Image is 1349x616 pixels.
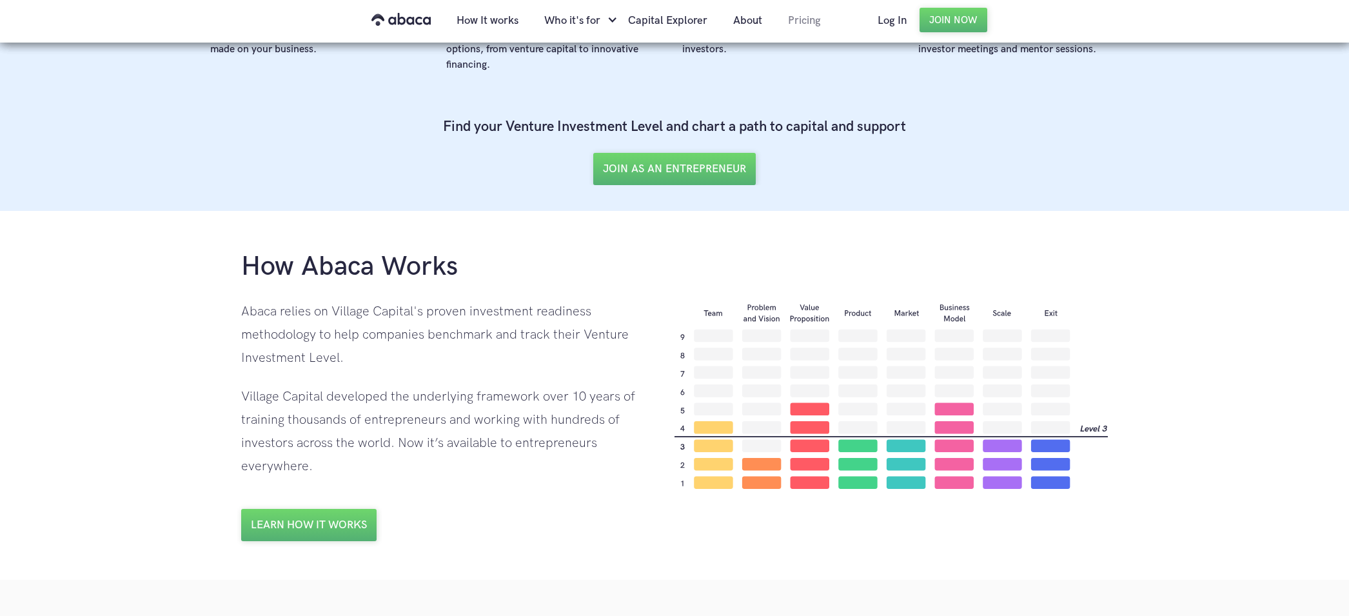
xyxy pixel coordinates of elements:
a: Learn how it works [241,509,377,541]
div: Abaca relies on Village Capital's proven investment readiness methodology to help companies bench... [241,300,649,370]
a: JOIN AS AN ENTREPRENEUR [593,153,756,185]
h4: Find your Venture Investment Level and chart a path to capital and support [443,117,906,137]
h1: How Abaca Works [241,250,458,284]
a: Join Now [920,8,987,32]
div: Village Capital developed the underlying framework over 10 years of training thousands of entrepr... [241,385,649,478]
